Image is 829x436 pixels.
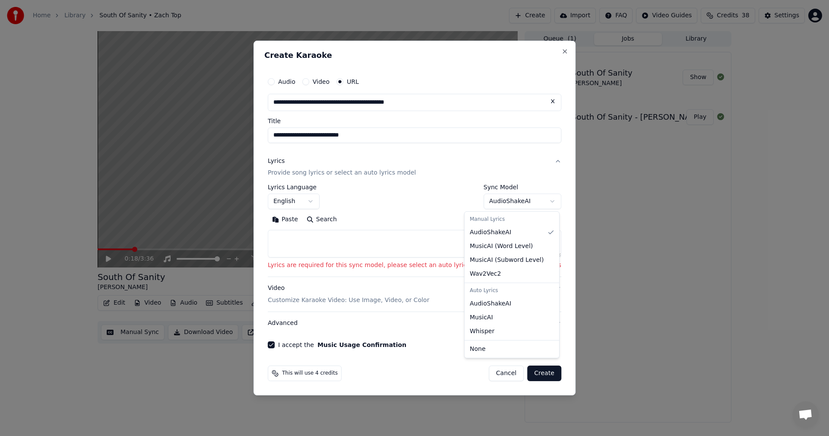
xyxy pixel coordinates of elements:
span: Wav2Vec2 [470,270,501,278]
span: MusicAI ( Subword Level ) [470,256,544,264]
span: MusicAI ( Word Level ) [470,242,533,251]
div: Manual Lyrics [466,213,557,226]
span: MusicAI [470,313,493,322]
span: None [470,345,486,353]
span: Whisper [470,327,494,336]
span: AudioShakeAI [470,299,511,308]
div: Auto Lyrics [466,285,557,297]
span: AudioShakeAI [470,228,511,237]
